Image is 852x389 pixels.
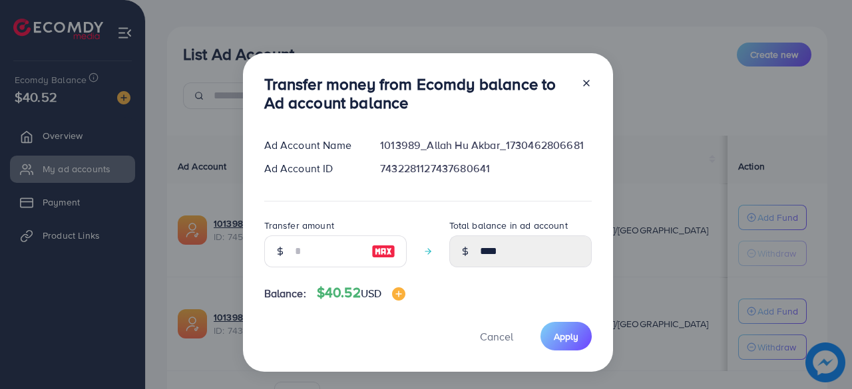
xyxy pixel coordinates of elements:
img: image [392,287,405,301]
button: Apply [540,322,592,350]
label: Transfer amount [264,219,334,232]
h4: $40.52 [317,285,405,301]
span: Apply [554,330,578,343]
div: Ad Account ID [254,161,370,176]
div: Ad Account Name [254,138,370,153]
div: 7432281127437680641 [369,161,602,176]
h3: Transfer money from Ecomdy balance to Ad account balance [264,74,570,113]
button: Cancel [463,322,530,350]
span: Balance: [264,286,306,301]
span: USD [361,286,381,301]
span: Cancel [480,329,513,344]
div: 1013989_Allah Hu Akbar_1730462806681 [369,138,602,153]
img: image [371,243,395,259]
label: Total balance in ad account [449,219,568,232]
